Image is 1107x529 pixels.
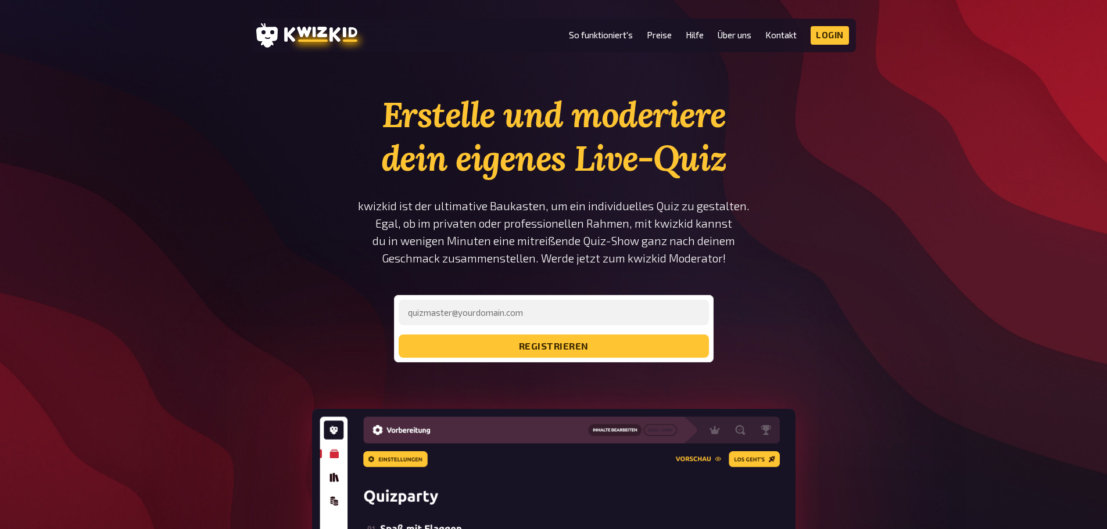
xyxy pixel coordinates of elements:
[647,30,672,40] a: Preise
[718,30,751,40] a: Über uns
[357,197,750,267] p: kwizkid ist der ultimative Baukasten, um ein individuelles Quiz zu gestalten. Egal, ob im private...
[399,334,709,358] button: registrieren
[569,30,633,40] a: So funktioniert's
[686,30,704,40] a: Hilfe
[399,300,709,325] input: quizmaster@yourdomain.com
[811,26,849,45] a: Login
[357,93,750,180] h1: Erstelle und moderiere dein eigenes Live-Quiz
[765,30,797,40] a: Kontakt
